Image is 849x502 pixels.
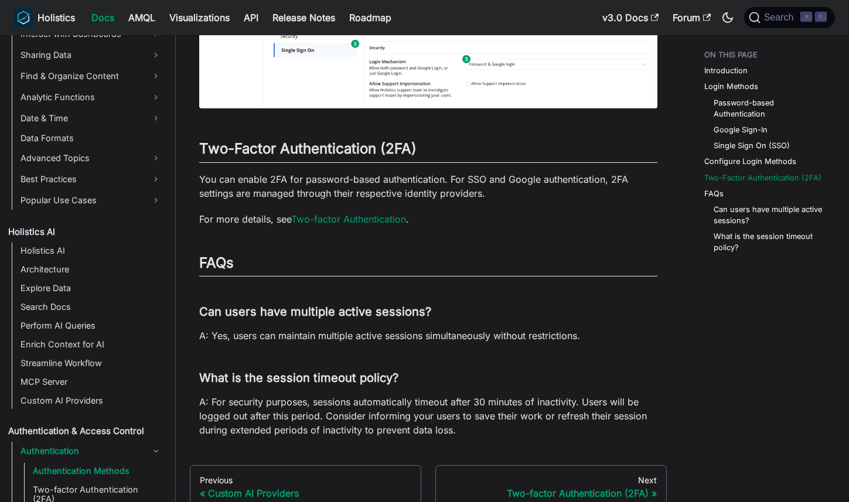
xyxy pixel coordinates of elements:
a: Two-factor Authentication [291,213,406,225]
a: Search Docs [17,299,165,315]
div: Previous [200,475,411,486]
a: Google Sign-In [714,124,768,135]
a: Forum [666,8,718,27]
a: v3.0 Docs [595,8,666,27]
button: Search (Command+K) [744,7,835,28]
a: HolisticsHolistics [14,8,75,27]
a: Data Formats [17,130,165,146]
a: Roadmap [342,8,398,27]
a: Streamline Workflow [17,355,165,371]
a: Single Sign On (SSO) [714,140,790,151]
a: Configure Login Methods [704,156,796,167]
a: Enrich Context for AI [17,336,165,353]
h2: Two-Factor Authentication (2FA) [199,140,657,162]
a: Holistics AI [5,224,165,240]
a: Architecture [17,261,165,278]
p: For more details, see . [199,212,657,226]
span: Search [761,12,801,23]
a: Can users have multiple active sessions? [714,204,826,226]
img: Holistics [14,8,33,27]
a: Docs [84,8,121,27]
p: A: Yes, users can maintain multiple active sessions simultaneously without restrictions. [199,329,657,343]
a: Authentication [17,442,165,460]
a: FAQs [704,188,724,199]
a: API [237,8,265,27]
a: Custom AI Providers [17,392,165,409]
a: Password-based Authentication [714,97,826,119]
h3: What is the session timeout policy? [199,371,657,385]
a: Release Notes [265,8,342,27]
a: Analytic Functions [17,88,165,107]
a: Popular Use Cases [17,191,165,210]
b: Holistics [37,11,75,25]
a: Login Methods [704,81,758,92]
a: Visualizations [162,8,237,27]
div: Next [445,475,657,486]
kbd: ⌘ [800,12,812,22]
h2: FAQs [199,254,657,276]
a: Two-Factor Authentication (2FA) [704,172,821,183]
a: Advanced Topics [17,149,165,168]
a: Best Practices [17,170,165,189]
p: A: For security purposes, sessions automatically timeout after 30 minutes of inactivity. Users wi... [199,395,657,437]
a: Date & Time [17,109,165,128]
a: AMQL [121,8,162,27]
a: Sharing Data [17,46,165,64]
div: Custom AI Providers [200,487,411,499]
a: Holistics AI [17,243,165,259]
a: MCP Server [17,374,165,390]
a: Introduction [704,65,748,76]
a: What is the session timeout policy? [714,231,826,253]
kbd: K [815,12,827,22]
h3: Can users have multiple active sessions? [199,305,657,319]
button: Switch between dark and light mode (currently dark mode) [718,8,737,27]
div: Two-factor Authentication (2FA) [445,487,657,499]
a: Explore Data [17,280,165,296]
a: Perform AI Queries [17,317,165,334]
a: Authentication & Access Control [5,423,165,439]
a: Find & Organize Content [17,67,165,86]
p: You can enable 2FA for password-based authentication. For SSO and Google authentication, 2FA sett... [199,172,657,200]
a: Authentication Methods [29,463,165,479]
